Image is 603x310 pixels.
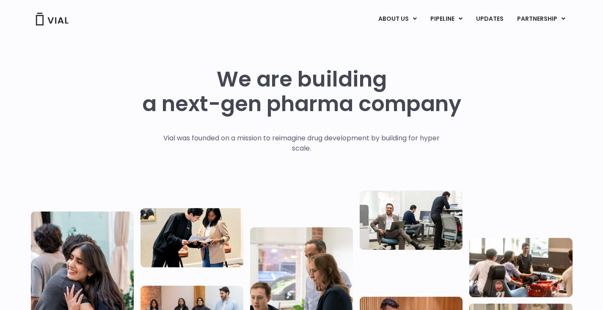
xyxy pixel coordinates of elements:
a: PIPELINEMenu Toggle [424,12,469,26]
img: Group of people playing whirlyball [469,237,572,297]
p: Vial was founded on a mission to reimagine drug development by building for hyper scale. [154,133,449,154]
img: Vial Logo [35,13,69,25]
img: Three people working in an office [360,190,463,250]
h1: We are building a next-gen pharma company [142,67,461,116]
a: ABOUT USMenu Toggle [372,12,423,26]
a: PARTNERSHIPMenu Toggle [510,12,572,26]
a: UPDATES [469,12,510,26]
img: Two people looking at a paper talking. [140,208,243,267]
